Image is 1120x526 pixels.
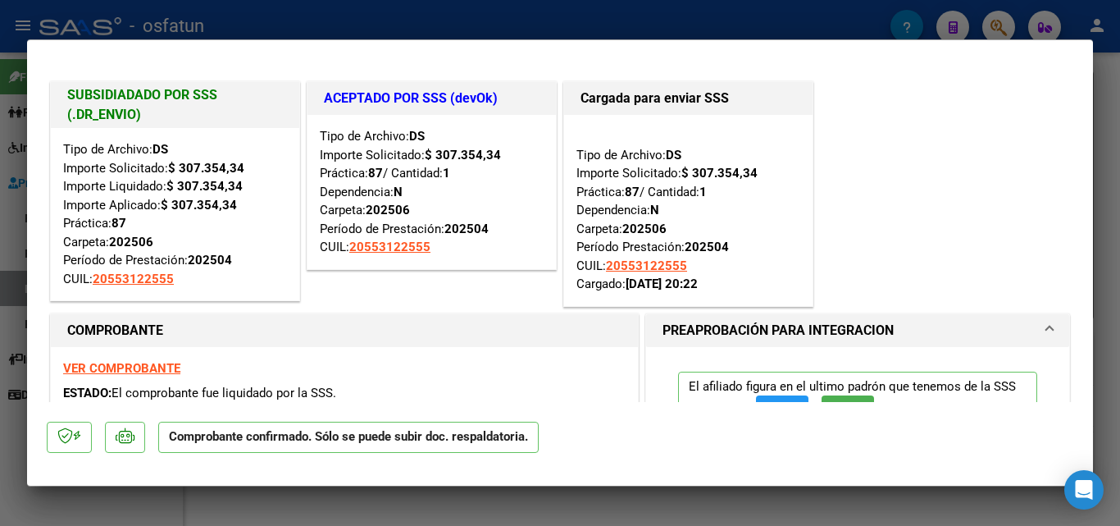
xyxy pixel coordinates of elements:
[409,129,425,144] strong: DS
[606,258,687,273] span: 20553122555
[681,166,758,181] strong: $ 307.354,34
[444,222,489,236] strong: 202504
[168,161,244,176] strong: $ 307.354,34
[626,277,698,291] strong: [DATE] 20:22
[188,253,232,268] strong: 202504
[63,140,287,288] div: Tipo de Archivo: Importe Solicitado: Importe Liquidado: Importe Aplicado: Práctica: Carpeta: Perí...
[625,185,640,199] strong: 87
[93,272,174,286] span: 20553122555
[822,396,874,426] button: SSS
[756,396,808,426] button: FTP
[153,142,168,157] strong: DS
[112,216,126,231] strong: 87
[67,85,283,125] h1: SUBSIDIADADO POR SSS (.DR_ENVIO)
[685,240,729,254] strong: 202504
[63,361,180,376] a: VER COMPROBANTE
[580,89,796,108] h1: Cargada para enviar SSS
[161,198,237,213] strong: $ 307.354,34
[63,386,112,400] span: ESTADO:
[646,314,1069,347] mat-expansion-panel-header: PREAPROBACIÓN PARA INTEGRACION
[394,185,403,199] strong: N
[666,148,681,162] strong: DS
[109,235,153,249] strong: 202506
[67,322,163,338] strong: COMPROBANTE
[662,321,894,341] h1: PREAPROBACIÓN PARA INTEGRACION
[366,203,410,217] strong: 202506
[112,386,336,400] span: El comprobante fue liquidado por la SSS.
[622,222,667,236] strong: 202506
[349,240,430,254] span: 20553122555
[320,127,544,257] div: Tipo de Archivo: Importe Solicitado: Práctica: / Cantidad: Dependencia: Carpeta: Período de Prest...
[678,372,1037,433] p: El afiliado figura en el ultimo padrón que tenemos de la SSS de
[368,166,383,181] strong: 87
[1064,470,1104,510] div: Open Intercom Messenger
[158,422,539,454] p: Comprobante confirmado. Sólo se puede subir doc. respaldatoria.
[443,166,450,181] strong: 1
[425,148,501,162] strong: $ 307.354,34
[576,127,800,294] div: Tipo de Archivo: Importe Solicitado: Práctica: / Cantidad: Dependencia: Carpeta: Período Prestaci...
[650,203,659,217] strong: N
[324,89,540,108] h1: ACEPTADO POR SSS (devOk)
[699,185,707,199] strong: 1
[166,179,243,194] strong: $ 307.354,34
